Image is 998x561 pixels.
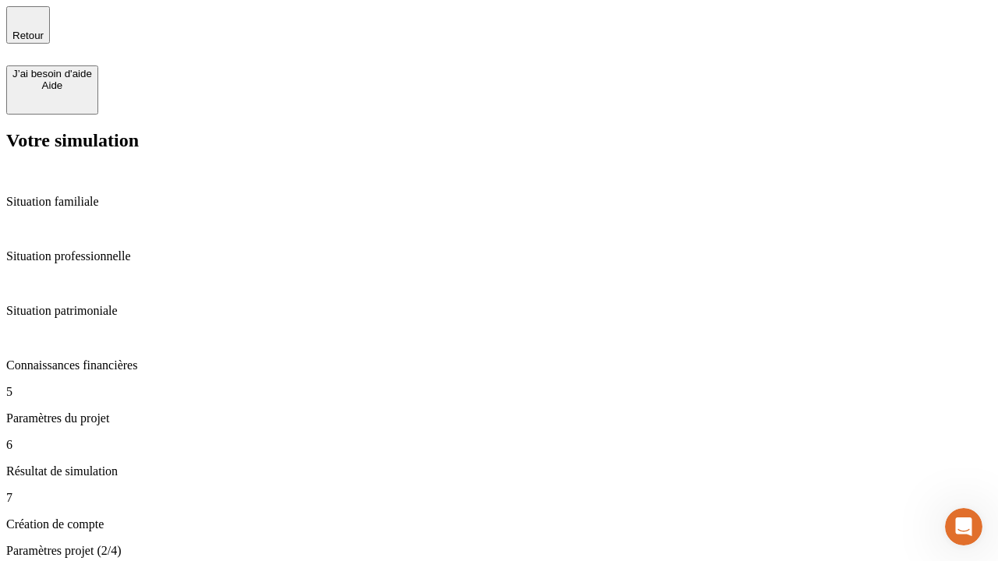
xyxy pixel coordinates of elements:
p: Paramètres projet (2/4) [6,544,992,558]
p: 7 [6,491,992,505]
p: Situation familiale [6,195,992,209]
p: Résultat de simulation [6,464,992,478]
iframe: Intercom live chat [945,508,982,545]
h2: Votre simulation [6,130,992,151]
p: Paramètres du projet [6,411,992,425]
div: J’ai besoin d'aide [12,68,92,79]
div: Aide [12,79,92,91]
p: Création de compte [6,517,992,531]
p: 5 [6,385,992,399]
p: Situation professionnelle [6,249,992,263]
p: Connaissances financières [6,358,992,372]
p: Situation patrimoniale [6,304,992,318]
button: J’ai besoin d'aideAide [6,65,98,115]
p: 6 [6,438,992,452]
button: Retour [6,6,50,44]
span: Retour [12,30,44,41]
